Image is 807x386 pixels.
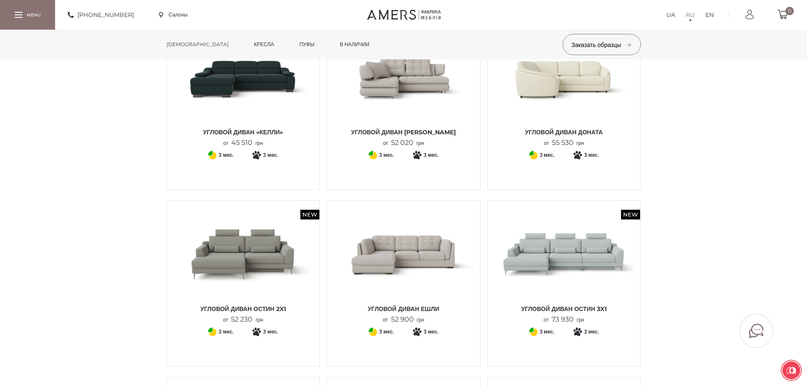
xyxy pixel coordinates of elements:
span: 3 мес. [263,150,278,160]
button: Заказать образцы [563,34,641,55]
span: 3 мес. [424,150,438,160]
a: RU [686,10,695,20]
span: 52 900 [388,315,417,323]
a: [PHONE_NUMBER] [68,10,134,20]
span: 3 мес. [219,327,233,337]
span: Угловой диван Ешли [333,305,474,313]
span: Угловой диван ОСТИН 3x1 [494,305,634,313]
a: Угловой диван «КЕЛЛИ» Угловой диван «КЕЛЛИ» Угловой диван «КЕЛЛИ» от45 510грн [173,31,313,147]
span: 3 мес. [379,327,394,337]
span: 3 мес. [424,327,438,337]
a: Кресла [248,30,280,59]
span: 73 930 [549,315,577,323]
span: 3 мес. [263,327,278,337]
span: 55 530 [549,139,577,147]
a: New Угловой диван ОСТИН 3x1 Угловой диван ОСТИН 3x1 Угловой диван ОСТИН 3x1 от73 930грн [494,207,634,324]
span: Заказать образцы [571,41,632,49]
span: 45 510 [228,139,255,147]
p: от грн [223,316,263,324]
span: 0 [785,7,794,15]
a: Угловой диван Ешли Угловой диван Ешли Угловой диван Ешли от52 900грн [333,207,474,324]
a: в наличии [333,30,376,59]
span: Угловой диван [PERSON_NAME] [333,128,474,136]
p: от грн [544,139,584,147]
p: от грн [223,139,263,147]
a: EN [705,10,714,20]
span: Угловой диван Доната [494,128,634,136]
a: UA [666,10,675,20]
span: 52 020 [388,139,416,147]
span: New [621,210,640,219]
span: 3 мес. [219,150,233,160]
span: 3 мес. [584,327,599,337]
span: New [300,210,319,219]
span: Угловой диван «КЕЛЛИ» [173,128,313,136]
p: от грн [383,139,424,147]
a: Угловой диван Николь Угловой диван Николь Угловой диван [PERSON_NAME] от52 020грн [333,31,474,147]
span: 52 230 [228,315,255,323]
span: 3 мес. [379,150,394,160]
a: Угловой диван Доната Угловой диван Доната Угловой диван Доната от55 530грн [494,31,634,147]
span: 3 мес. [540,150,555,160]
p: от грн [383,316,424,324]
a: New Угловой диван ОСТИН 2x1 Угловой диван ОСТИН 2x1 Угловой диван ОСТИН 2x1 от52 230грн [173,207,313,324]
a: [DEMOGRAPHIC_DATA] [160,30,235,59]
span: Угловой диван ОСТИН 2x1 [173,305,313,313]
p: от грн [544,316,584,324]
span: 3 мес. [584,150,599,160]
span: 3 мес. [540,327,555,337]
a: Салоны [159,11,188,19]
a: Пуфы [293,30,321,59]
